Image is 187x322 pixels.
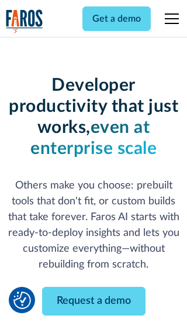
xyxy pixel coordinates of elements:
button: Cookie Settings [13,292,31,309]
img: Logo of the analytics and reporting company Faros. [6,9,43,33]
strong: Developer productivity that just works, [9,77,178,136]
div: menu [158,5,181,33]
img: Revisit consent button [13,292,31,309]
a: Get a demo [82,6,151,31]
a: Request a demo [42,287,146,316]
strong: even at enterprise scale [30,119,157,157]
p: Others make you choose: prebuilt tools that don't fit, or custom builds that take forever. Faros ... [6,178,182,273]
a: home [6,9,43,33]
